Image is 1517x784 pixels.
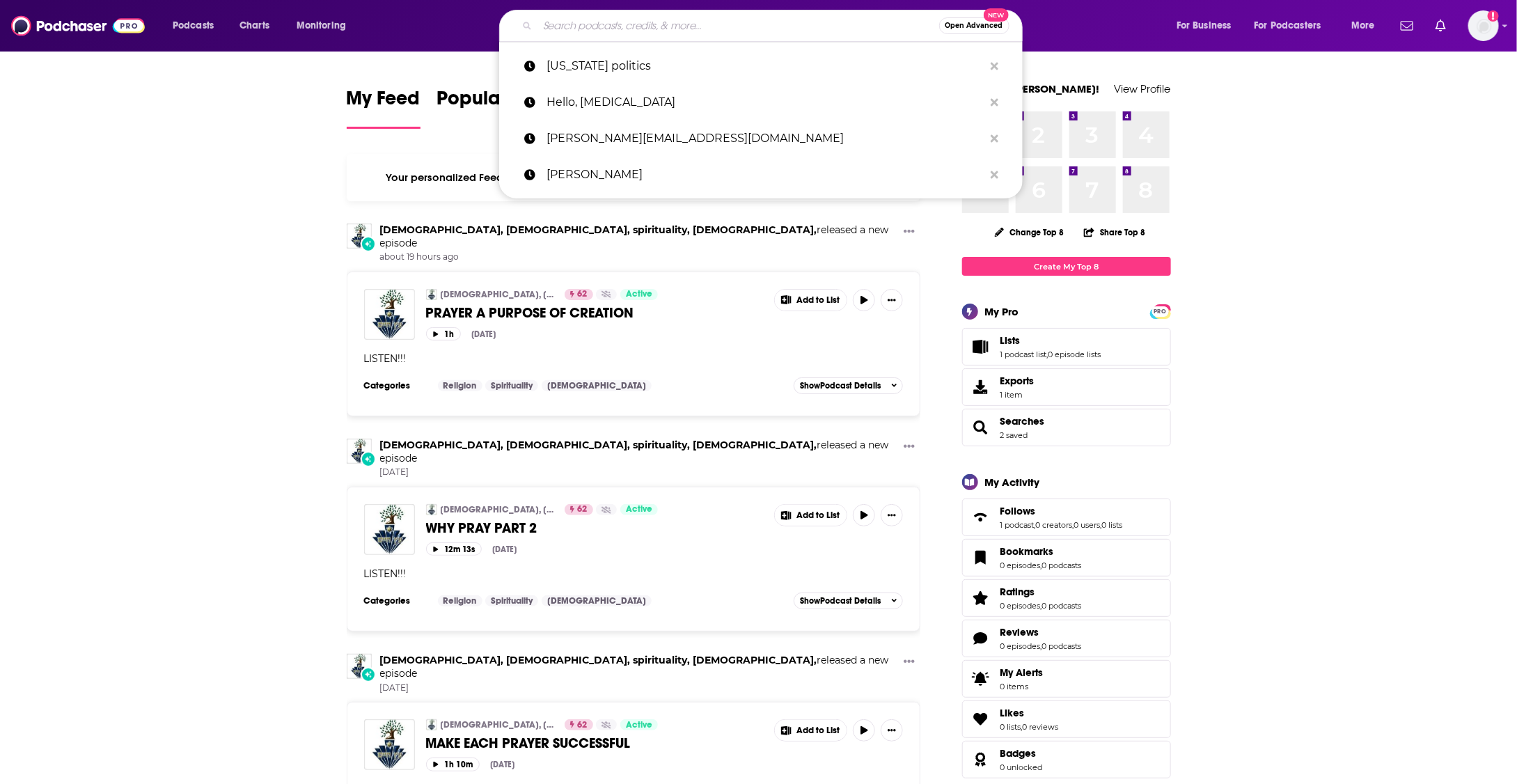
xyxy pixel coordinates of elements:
[962,368,1171,406] a: Exports
[1000,350,1047,359] a: 1 podcast list
[1167,15,1249,37] button: open menu
[985,476,1040,489] div: My Activity
[1000,415,1045,428] span: Searches
[1000,390,1035,400] span: 1 item
[499,84,1023,120] a: Hello, [MEDICAL_DATA]
[1000,707,1025,719] span: Likes
[1468,10,1499,41] button: Show profile menu
[1000,641,1041,651] a: 0 episodes
[1000,334,1101,347] a: Lists
[287,15,364,37] button: open menu
[364,289,415,340] img: PRAYER A PURPOSE OF CREATION
[364,504,415,555] img: WHY PRAY PART 2
[620,719,658,730] a: Active
[1021,722,1023,732] span: ,
[1000,545,1054,558] span: Bookmarks
[380,224,899,250] h3: released a new episode
[380,439,899,465] h3: released a new episode
[1000,682,1044,691] span: 0 items
[626,719,652,732] span: Active
[565,719,593,730] a: 62
[163,15,232,37] button: open menu
[620,504,658,515] a: Active
[347,86,420,118] span: My Feed
[426,542,482,556] button: 12m 13s
[1000,334,1021,347] span: Lists
[361,451,376,467] div: New Episode
[962,82,1100,95] a: Welcome [PERSON_NAME]!
[426,735,631,752] span: MAKE EACH PRAYER SUCCESSFUL
[239,16,269,36] span: Charts
[1101,520,1102,530] span: ,
[898,439,920,456] button: Show More Button
[1468,10,1499,41] span: Logged in as tiffanymiller
[1000,375,1035,387] span: Exports
[1042,641,1082,651] a: 0 podcasts
[797,295,840,306] span: Add to List
[1000,586,1035,598] span: Ratings
[962,700,1171,738] span: Likes
[775,505,847,526] button: Show More Button
[1468,10,1499,41] img: User Profile
[1000,505,1036,517] span: Follows
[775,290,847,311] button: Show More Button
[962,257,1171,276] a: Create My Top 8
[1351,16,1375,36] span: More
[537,15,939,37] input: Search podcasts, credits, & more...
[347,224,372,249] img: jewish, judaism, spirituality, torah,
[426,504,437,515] a: jewish, judaism, spirituality, torah,
[485,380,538,391] a: Spirituality
[1073,520,1074,530] span: ,
[1000,545,1082,558] a: Bookmarks
[491,760,515,769] div: [DATE]
[967,337,995,356] a: Lists
[800,381,881,391] span: Show Podcast Details
[1115,82,1171,95] a: View Profile
[881,719,903,742] button: Show More Button
[1000,626,1082,638] a: Reviews
[441,289,556,300] a: [DEMOGRAPHIC_DATA], [DEMOGRAPHIC_DATA], spirituality, [DEMOGRAPHIC_DATA],
[547,120,984,157] p: Stephanie@stephanielynnshaw.com
[1000,762,1043,772] a: 0 unlocked
[985,305,1019,318] div: My Pro
[499,48,1023,84] a: [US_STATE] politics
[967,629,995,648] a: Reviews
[493,544,517,554] div: [DATE]
[230,15,278,37] a: Charts
[1074,520,1101,530] a: 0 users
[962,660,1171,698] a: My Alerts
[1488,10,1499,22] svg: Add a profile image
[800,596,881,606] span: Show Podcast Details
[11,13,145,39] a: Podchaser - Follow, Share and Rate Podcasts
[426,735,764,752] a: MAKE EACH PRAYER SUCCESSFUL
[364,719,415,770] img: MAKE EACH PRAYER SUCCESSFUL
[364,567,407,580] span: LISTEN!!!
[962,620,1171,657] span: Reviews
[547,48,984,84] p: nevada politics
[1395,14,1419,38] a: Show notifications dropdown
[794,593,904,609] button: ShowPodcast Details
[578,503,588,517] span: 62
[565,504,593,515] a: 62
[578,719,588,732] span: 62
[426,289,437,300] a: jewish, judaism, spirituality, torah,
[426,304,764,322] a: PRAYER A PURPOSE OF CREATION
[542,380,652,391] a: [DEMOGRAPHIC_DATA]
[1000,586,1082,598] a: Ratings
[967,588,995,608] a: Ratings
[967,750,995,769] a: Badges
[347,439,372,464] a: jewish, judaism, spirituality, torah,
[962,499,1171,536] span: Follows
[967,709,995,729] a: Likes
[1000,520,1035,530] a: 1 podcast
[578,288,588,301] span: 62
[364,595,427,606] h3: Categories
[512,10,1036,42] div: Search podcasts, credits, & more...
[364,352,407,365] span: LISTEN!!!
[173,16,214,36] span: Podcasts
[1000,747,1043,760] a: Badges
[347,654,372,679] img: jewish, judaism, spirituality, torah,
[1000,666,1044,679] span: My Alerts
